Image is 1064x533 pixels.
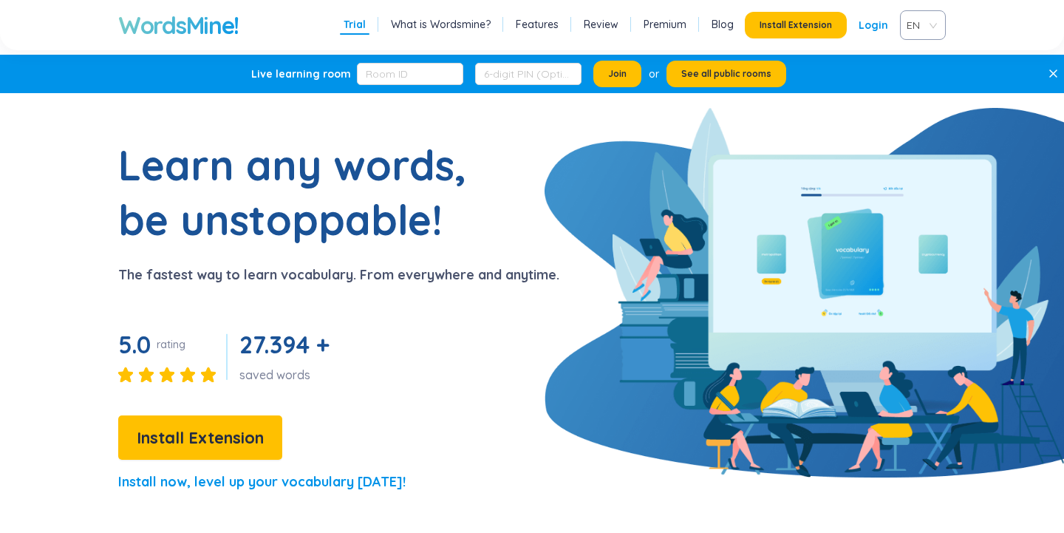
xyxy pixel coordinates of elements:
a: What is Wordsmine? [391,17,491,32]
div: rating [157,337,185,352]
a: Trial [344,17,366,32]
a: Install Extension [118,432,282,447]
span: Join [608,68,627,80]
input: 6-digit PIN (Optional) [475,63,582,85]
span: 5.0 [118,330,151,359]
a: Login [859,12,888,38]
a: Review [584,17,618,32]
div: or [649,66,659,82]
h1: Learn any words, be unstoppable! [118,138,488,247]
a: Premium [644,17,686,32]
a: WordsMine! [118,10,239,40]
a: Features [516,17,559,32]
a: Blog [712,17,734,32]
div: Live learning room [251,67,351,81]
p: Install now, level up your vocabulary [DATE]! [118,472,406,492]
button: Join [593,61,641,87]
span: Install Extension [137,425,264,451]
p: The fastest way to learn vocabulary. From everywhere and anytime. [118,265,559,285]
span: VIE [907,14,933,36]
span: Install Extension [760,19,832,31]
button: Install Extension [745,12,847,38]
span: See all public rooms [681,68,771,80]
input: Room ID [357,63,463,85]
button: Install Extension [118,415,282,460]
span: 27.394 + [239,330,329,359]
div: saved words [239,367,335,383]
button: See all public rooms [666,61,786,87]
